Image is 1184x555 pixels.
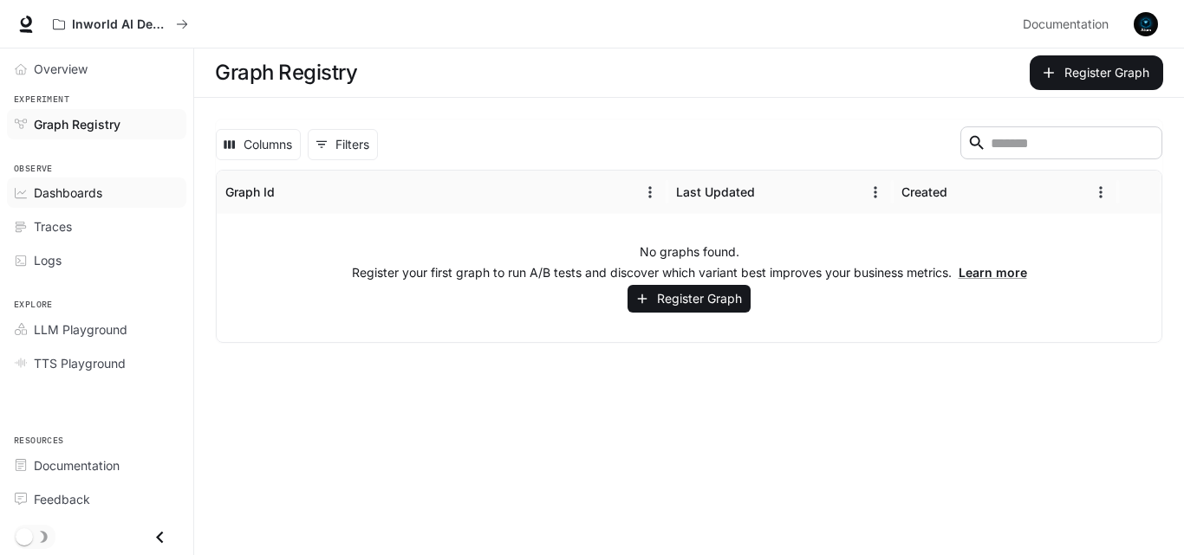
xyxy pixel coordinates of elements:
[34,60,88,78] span: Overview
[45,7,196,42] button: All workspaces
[308,129,378,160] button: Show filters
[72,17,169,32] p: Inworld AI Demos
[7,211,186,242] a: Traces
[215,55,357,90] h1: Graph Registry
[1016,7,1122,42] a: Documentation
[34,354,126,372] span: TTS Playground
[7,314,186,345] a: LLM Playground
[34,456,120,474] span: Documentation
[901,184,947,199] div: Created
[34,251,62,269] span: Logs
[352,264,1027,281] p: Register your first graph to run A/B tests and discover which variant best improves your business...
[34,217,72,236] span: Traces
[628,285,751,313] button: Register Graph
[16,526,33,545] span: Dark mode toggle
[7,450,186,481] a: Documentation
[640,243,739,261] p: No graphs found.
[637,179,663,205] button: Menu
[34,490,90,508] span: Feedback
[959,265,1027,280] a: Learn more
[949,179,975,205] button: Sort
[676,184,755,199] div: Last Updated
[1023,14,1109,35] span: Documentation
[1030,55,1163,90] button: Register Graph
[7,484,186,514] a: Feedback
[1134,12,1158,36] img: User avatar
[34,115,120,133] span: Graph Registry
[276,179,303,205] button: Sort
[216,129,301,160] button: Select columns
[34,184,102,202] span: Dashboards
[1129,7,1163,42] button: User avatar
[34,320,127,339] span: LLM Playground
[7,245,186,275] a: Logs
[960,126,1162,163] div: Search
[7,109,186,139] a: Graph Registry
[7,348,186,378] a: TTS Playground
[757,179,783,205] button: Sort
[225,184,275,199] div: Graph Id
[7,177,186,208] a: Dashboards
[7,54,186,84] a: Overview
[1088,179,1114,205] button: Menu
[140,520,179,555] button: Close drawer
[862,179,888,205] button: Menu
